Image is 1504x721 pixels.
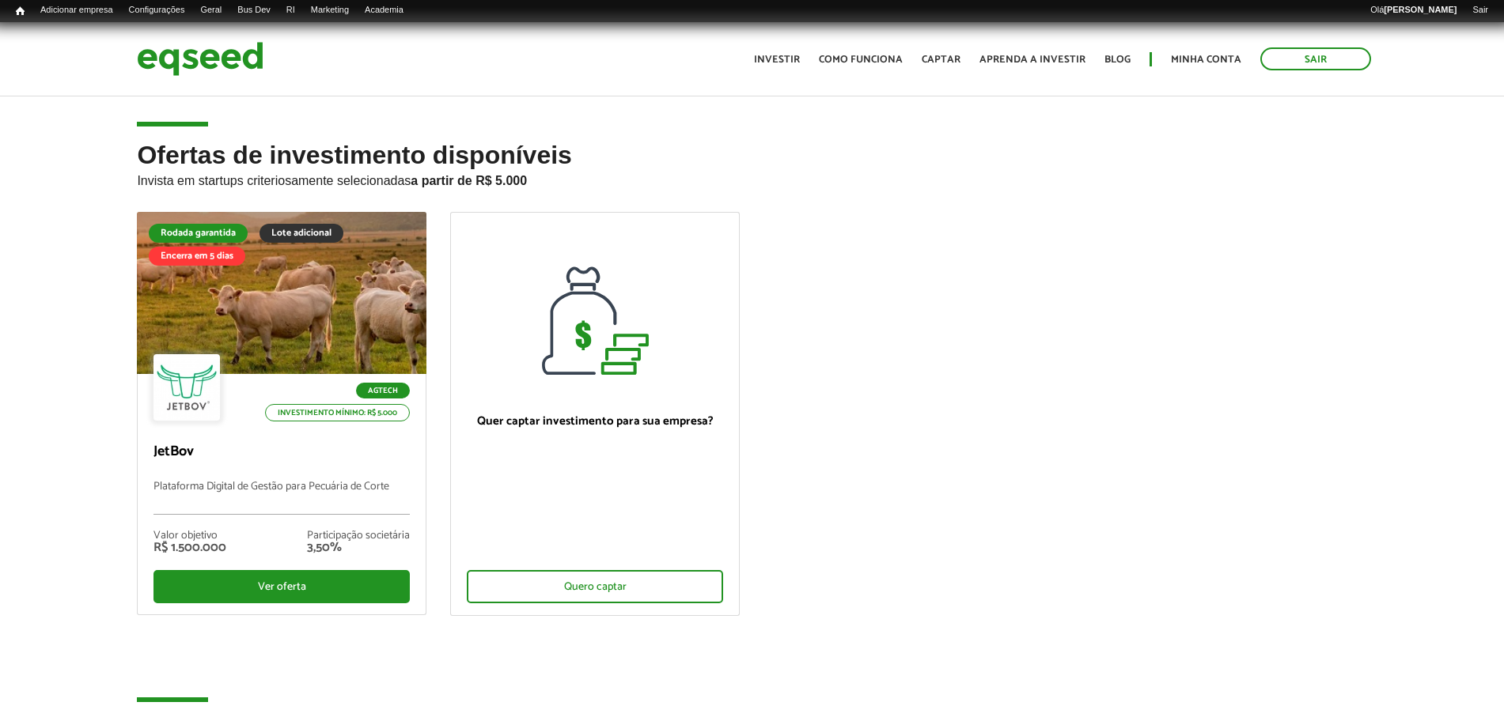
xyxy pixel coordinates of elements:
[303,4,357,17] a: Marketing
[356,383,410,398] p: Agtech
[265,404,410,421] p: Investimento mínimo: R$ 5.000
[137,212,426,615] a: Rodada garantida Lote adicional Encerra em 5 dias Agtech Investimento mínimo: R$ 5.000 JetBov Pla...
[922,55,960,65] a: Captar
[1464,4,1496,17] a: Sair
[1104,55,1131,65] a: Blog
[1171,55,1241,65] a: Minha conta
[153,542,226,554] div: R$ 1.500.000
[153,444,410,461] p: JetBov
[32,4,121,17] a: Adicionar empresa
[754,55,800,65] a: Investir
[411,174,527,187] strong: a partir de R$ 5.000
[467,570,723,603] div: Quero captar
[153,570,410,603] div: Ver oferta
[137,142,1366,212] h2: Ofertas de investimento disponíveis
[16,6,25,17] span: Início
[137,38,263,80] img: EqSeed
[121,4,193,17] a: Configurações
[153,530,226,542] div: Valor objetivo
[149,247,245,266] div: Encerra em 5 dias
[153,481,410,515] p: Plataforma Digital de Gestão para Pecuária de Corte
[149,224,248,243] div: Rodada garantida
[819,55,903,65] a: Como funciona
[357,4,411,17] a: Academia
[1362,4,1464,17] a: Olá[PERSON_NAME]
[192,4,229,17] a: Geral
[1260,47,1371,70] a: Sair
[1384,5,1457,14] strong: [PERSON_NAME]
[450,212,740,616] a: Quer captar investimento para sua empresa? Quero captar
[467,414,723,428] p: Quer captar investimento para sua empresa?
[278,4,303,17] a: RI
[137,169,1366,188] p: Invista em startups criteriosamente selecionadas
[260,224,343,243] div: Lote adicional
[8,4,32,19] a: Início
[979,55,1085,65] a: Aprenda a investir
[229,4,278,17] a: Bus Dev
[307,542,410,554] div: 3,50%
[307,530,410,542] div: Participação societária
